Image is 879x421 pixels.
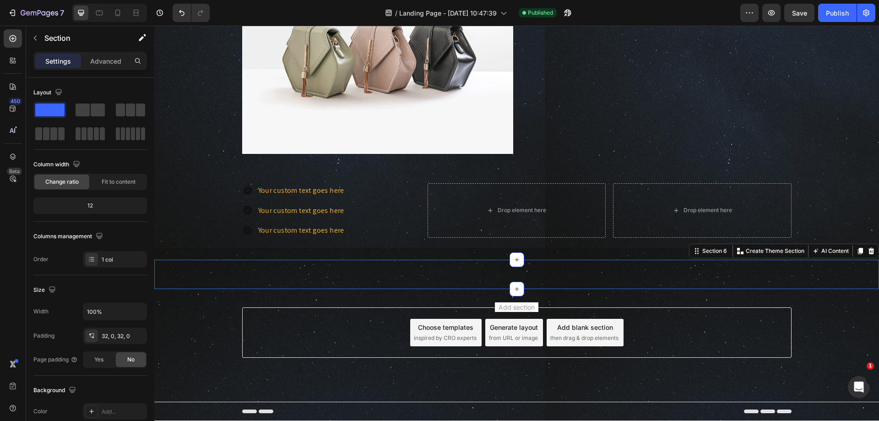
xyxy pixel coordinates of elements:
div: 450 [9,98,22,105]
div: Drop element here [343,181,392,188]
div: Your custom text goes here [103,158,191,172]
span: Add section [341,277,384,286]
span: from URL or image [335,308,384,317]
input: Auto [83,303,146,320]
span: Save [792,9,807,17]
div: Column width [33,159,82,171]
div: 32, 0, 32, 0 [102,332,145,340]
button: 7 [4,4,68,22]
span: No [127,355,135,364]
iframe: Intercom live chat [848,376,870,398]
div: Layout [33,87,64,99]
p: Settings [45,56,71,66]
div: Your custom text goes here [103,197,191,212]
span: Change ratio [45,178,79,186]
span: Landing Page - [DATE] 10:47:39 [399,8,497,18]
div: 1 col [102,256,145,264]
div: Your custom text goes here [103,178,191,192]
p: Create Theme Section [591,221,650,230]
div: Section 6 [546,221,575,230]
span: Yes [94,355,103,364]
div: Color [33,407,48,416]
p: Section [44,33,119,44]
button: AI Content [656,220,696,231]
span: / [395,8,397,18]
span: Fit to content [102,178,136,186]
iframe: To enrich screen reader interactions, please activate Accessibility in Grammarly extension settings [154,26,879,421]
div: Order [33,255,49,263]
div: Page padding [33,355,78,364]
div: Drop element here [529,181,578,188]
span: then drag & drop elements [396,308,464,317]
div: Width [33,307,49,316]
span: 1 [867,362,874,370]
div: Choose templates [264,297,319,306]
span: inspired by CRO experts [260,308,322,317]
span: Published [528,9,553,17]
p: 7 [60,7,64,18]
div: Size [33,284,58,296]
div: Columns management [33,230,105,243]
div: Generate layout [336,297,384,306]
div: Beta [7,168,22,175]
div: Padding [33,332,54,340]
div: Background [33,384,78,397]
button: Publish [818,4,857,22]
div: Add... [102,408,145,416]
div: Add blank section [403,297,459,306]
div: Publish [826,8,849,18]
div: Undo/Redo [173,4,210,22]
div: 12 [35,199,145,212]
button: Save [784,4,814,22]
p: Advanced [90,56,121,66]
